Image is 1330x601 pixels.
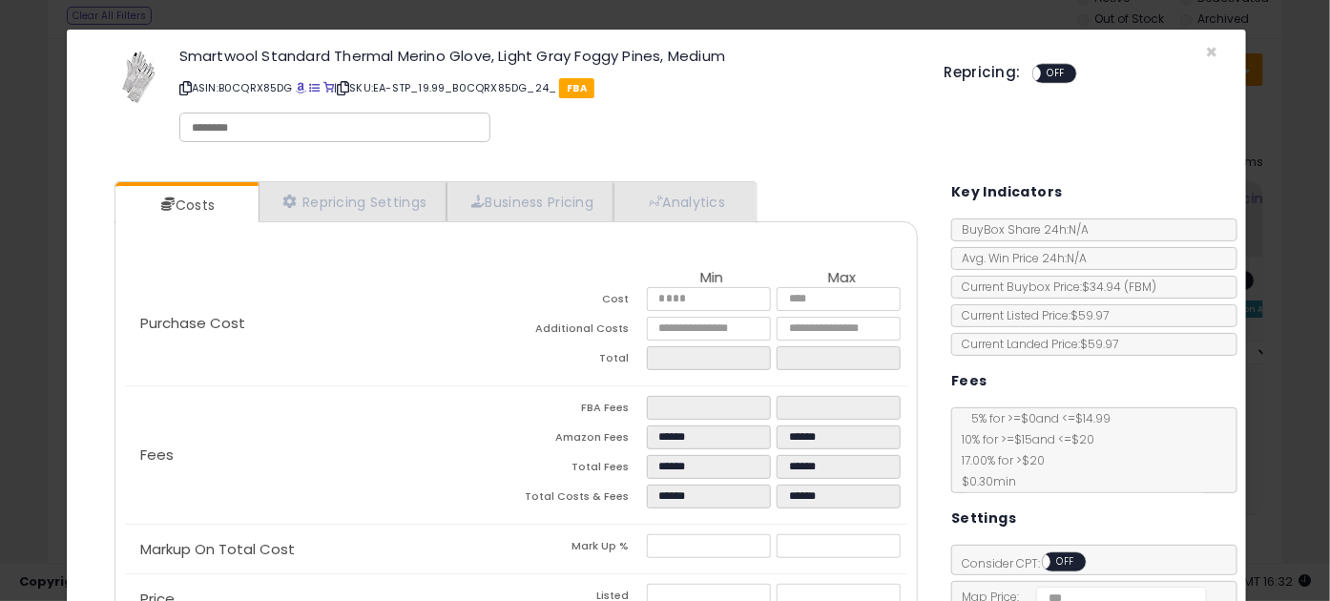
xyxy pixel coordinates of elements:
span: Current Listed Price: $59.97 [952,307,1109,323]
th: Max [777,270,907,287]
span: BuyBox Share 24h: N/A [952,221,1089,238]
th: Min [647,270,778,287]
p: Markup On Total Cost [125,542,516,557]
p: Fees [125,447,516,463]
span: Avg. Win Price 24h: N/A [952,250,1087,266]
span: Current Buybox Price: [952,279,1156,295]
span: 5 % for >= $0 and <= $14.99 [962,410,1111,426]
td: Mark Up % [516,534,647,564]
a: Your listing only [323,80,334,95]
td: Cost [516,287,647,317]
h5: Fees [951,369,987,393]
a: Repricing Settings [259,182,447,221]
span: × [1205,38,1217,66]
span: FBA [559,78,594,98]
span: OFF [1051,554,1082,570]
span: 17.00 % for > $20 [952,452,1045,468]
td: FBA Fees [516,396,647,425]
td: Total [516,346,647,376]
td: Total Costs & Fees [516,485,647,514]
span: OFF [1041,66,1071,82]
td: Additional Costs [516,317,647,346]
span: Current Landed Price: $59.97 [952,336,1118,352]
a: Analytics [613,182,755,221]
p: ASIN: B0CQRX85DG | SKU: EA-STP_19.99_B0CQRX85DG_24_ [179,73,916,103]
span: $34.94 [1082,279,1156,295]
span: ( FBM ) [1124,279,1156,295]
span: Consider CPT: [952,555,1112,571]
img: 31tf58znbFL._SL60_.jpg [110,49,167,106]
span: 10 % for >= $15 and <= $20 [952,431,1094,447]
p: Purchase Cost [125,316,516,331]
h3: Smartwool Standard Thermal Merino Glove, Light Gray Foggy Pines, Medium [179,49,916,63]
td: Amazon Fees [516,425,647,455]
a: Business Pricing [447,182,613,221]
a: BuyBox page [296,80,306,95]
h5: Repricing: [945,65,1021,80]
a: Costs [115,186,257,224]
td: Total Fees [516,455,647,485]
span: $0.30 min [952,473,1016,489]
h5: Key Indicators [951,180,1063,204]
a: All offer listings [309,80,320,95]
h5: Settings [951,507,1016,530]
